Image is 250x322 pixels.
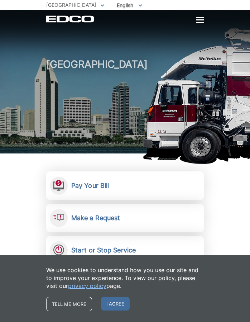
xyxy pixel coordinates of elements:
[46,297,92,311] a: Tell me more
[46,266,204,290] p: We use cookies to understand how you use our site and to improve your experience. To view our pol...
[46,59,204,155] h1: [GEOGRAPHIC_DATA]
[46,204,204,232] a: Make a Request
[101,297,130,311] span: I agree
[71,246,136,254] h2: Start or Stop Service
[46,15,94,23] a: EDCD logo. Return to the homepage.
[71,214,120,222] h2: Make a Request
[46,171,204,200] a: Pay Your Bill
[68,282,106,290] a: privacy policy
[71,182,109,190] h2: Pay Your Bill
[46,2,96,8] span: [GEOGRAPHIC_DATA]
